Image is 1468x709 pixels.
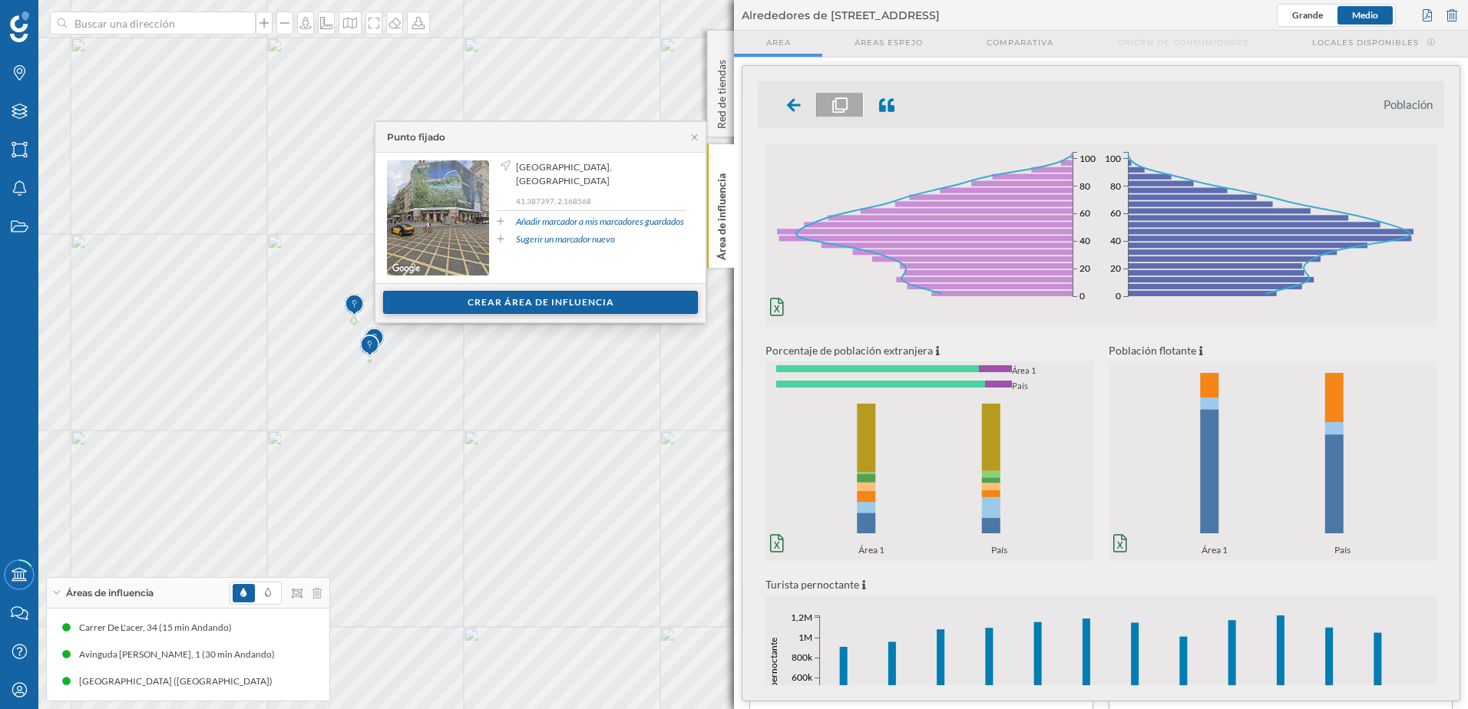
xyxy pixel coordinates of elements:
span: Soporte [31,11,85,25]
span: Área 1 [858,542,889,561]
text: 1,2M [791,612,812,623]
span: Alrededores de [STREET_ADDRESS] [742,8,940,23]
span: Medio [1352,9,1378,21]
text: 60 [1110,208,1121,219]
p: Porcentaje de población extranjera [765,342,1093,358]
text: 800k [792,651,813,663]
text: 40 [1110,235,1121,246]
span: Áreas espejo [855,37,923,48]
div: Carrer De L'acer, 34 (15 min Andando) [79,620,240,635]
div: Avinguda [PERSON_NAME], 1 (30 min Andando) [79,647,283,662]
li: Población [1384,97,1433,112]
a: Añadir marcador a mis marcadores guardados [516,215,684,229]
a: Sugerir un marcador nuevo [516,232,615,246]
span: País [991,542,1012,561]
text: 20 [1080,262,1090,274]
span: Áreas de influencia [66,586,154,600]
img: Marker [345,290,364,321]
text: 600k [792,672,813,684]
p: Turista pernoctante [765,576,1437,592]
text: 60 [1080,208,1090,219]
span: Locales disponibles [1312,37,1419,48]
text: 40 [1080,235,1090,246]
p: Área de influencia [714,167,729,260]
span: País [1334,542,1355,561]
text: 20 [1110,262,1121,274]
text: 80 [1080,180,1090,192]
img: Marker [365,324,384,354]
span: Grande [1292,9,1323,21]
text: 80 [1110,180,1121,192]
span: [GEOGRAPHIC_DATA], [GEOGRAPHIC_DATA] [516,160,683,188]
span: Origen de consumidores [1118,37,1248,48]
text: 1M [798,632,812,643]
text: 100 [1105,153,1121,164]
p: Población flotante [1109,342,1437,358]
span: Comparativa [987,37,1053,48]
text: 100 [1080,153,1096,164]
div: Punto fijado [387,130,445,144]
text: 0 [1080,290,1085,302]
img: Geoblink Logo [10,12,29,42]
div: [GEOGRAPHIC_DATA] ([GEOGRAPHIC_DATA]) [79,674,280,689]
text: 0 [1116,290,1121,302]
p: 41,387397, 2,168568 [516,196,686,206]
p: Red de tiendas [714,54,729,129]
img: streetview [387,160,489,275]
img: Marker [360,331,379,361]
span: Área 1 [1202,542,1232,561]
span: Area [766,37,791,48]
